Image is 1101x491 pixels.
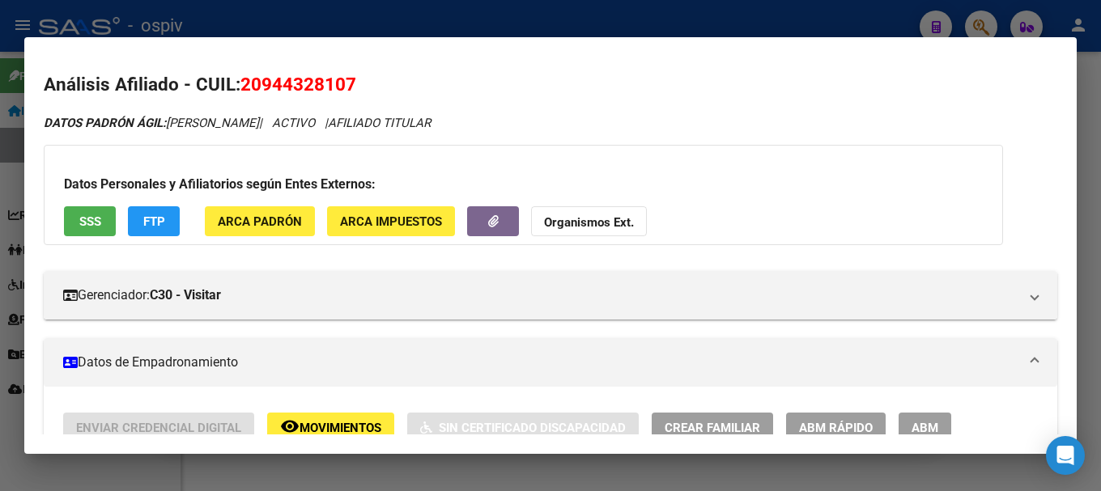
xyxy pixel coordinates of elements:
[912,421,938,435] span: ABM
[799,421,873,435] span: ABM Rápido
[300,421,381,435] span: Movimientos
[150,286,221,305] strong: C30 - Visitar
[63,286,1018,305] mat-panel-title: Gerenciador:
[899,413,951,442] button: ABM
[44,271,1057,320] mat-expansion-panel-header: Gerenciador:C30 - Visitar
[63,413,254,442] button: Enviar Credencial Digital
[652,413,773,442] button: Crear Familiar
[531,206,647,236] button: Organismos Ext.
[44,338,1057,387] mat-expansion-panel-header: Datos de Empadronamiento
[128,206,180,236] button: FTP
[44,116,431,130] i: | ACTIVO |
[240,74,356,95] span: 20944328107
[64,206,116,236] button: SSS
[44,116,259,130] span: [PERSON_NAME]
[218,214,302,229] span: ARCA Padrón
[340,214,442,229] span: ARCA Impuestos
[205,206,315,236] button: ARCA Padrón
[64,175,983,194] h3: Datos Personales y Afiliatorios según Entes Externos:
[327,206,455,236] button: ARCA Impuestos
[44,71,1057,99] h2: Análisis Afiliado - CUIL:
[143,214,165,229] span: FTP
[786,413,886,442] button: ABM Rápido
[328,116,431,130] span: AFILIADO TITULAR
[63,353,1018,372] mat-panel-title: Datos de Empadronamiento
[267,413,394,442] button: Movimientos
[544,215,634,230] strong: Organismos Ext.
[79,214,101,229] span: SSS
[439,421,626,435] span: Sin Certificado Discapacidad
[280,417,300,436] mat-icon: remove_red_eye
[665,421,760,435] span: Crear Familiar
[407,413,639,442] button: Sin Certificado Discapacidad
[1046,436,1085,475] div: Open Intercom Messenger
[44,116,166,130] strong: DATOS PADRÓN ÁGIL:
[76,421,241,435] span: Enviar Credencial Digital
